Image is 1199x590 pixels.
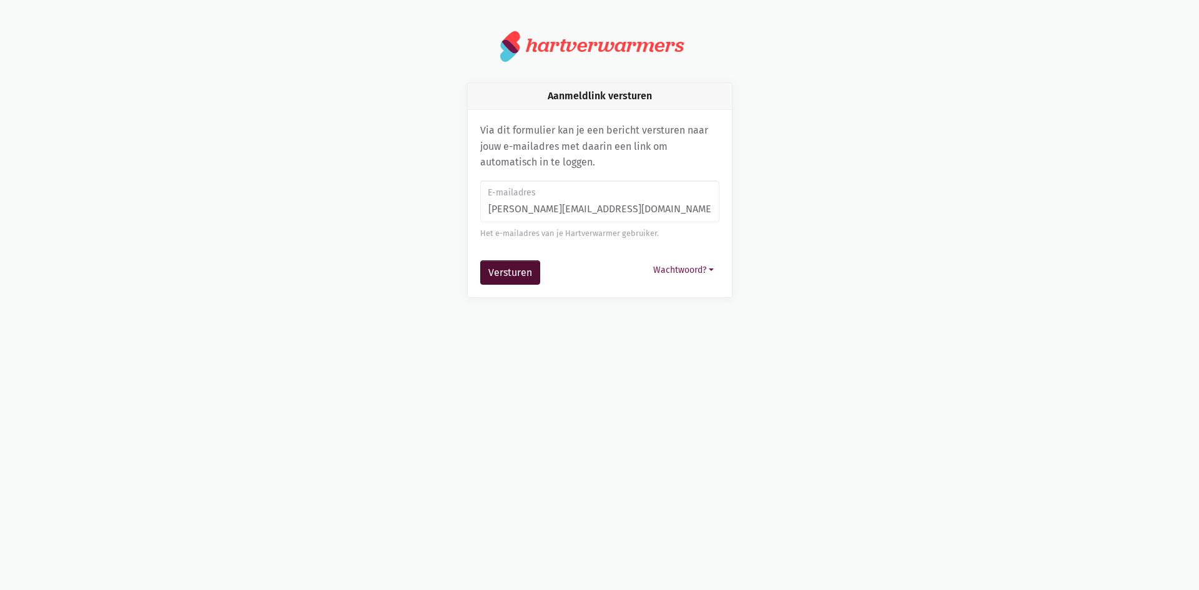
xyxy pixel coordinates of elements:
button: Versturen [480,260,540,285]
form: Aanmeldlink versturen [480,180,719,285]
p: Via dit formulier kan je een bericht versturen naar jouw e-mailadres met daarin een link om autom... [480,122,719,170]
div: Het e-mailadres van je Hartverwarmer gebruiker. [480,227,719,240]
div: hartverwarmers [526,34,684,57]
img: logo.svg [500,30,521,62]
label: E-mailadres [488,186,711,200]
button: Wachtwoord? [648,260,719,280]
a: hartverwarmers [500,30,699,62]
div: Aanmeldlink versturen [468,83,732,110]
